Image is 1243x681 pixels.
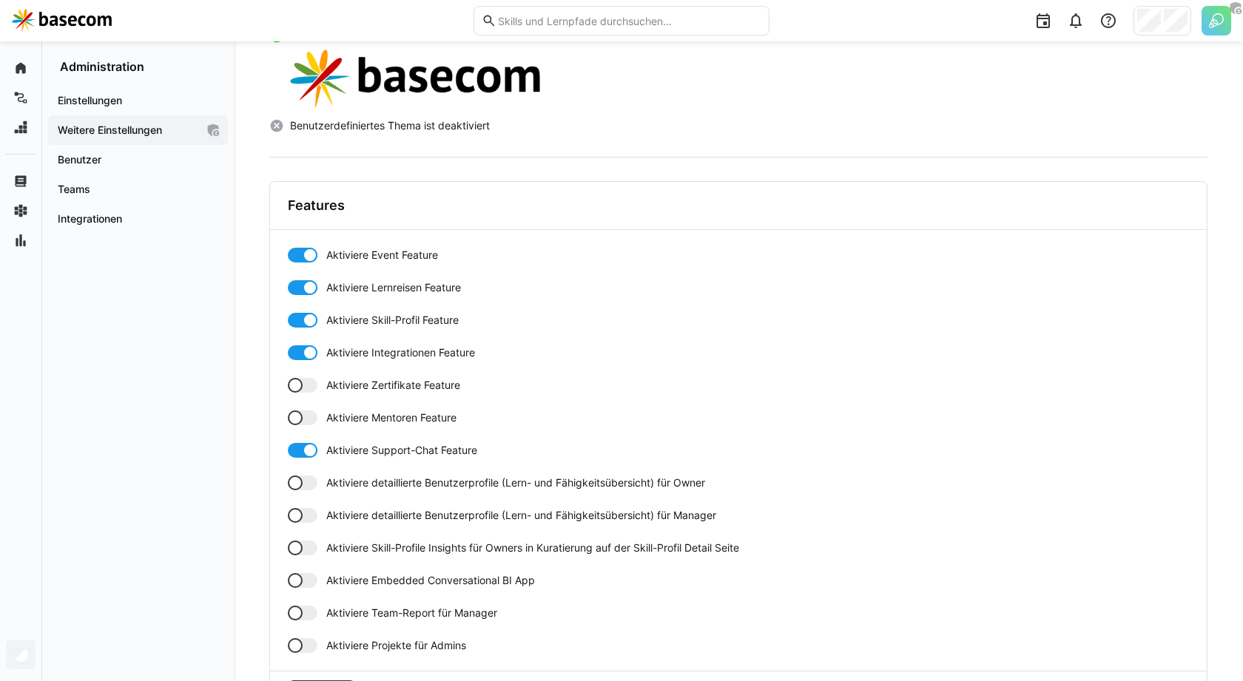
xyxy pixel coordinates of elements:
[326,475,705,490] span: Aktiviere detaillierte Benutzerprofile (Lern- und Fähigkeitsübersicht) für Owner
[326,606,497,620] span: Aktiviere Team-Report für Manager
[326,313,459,328] span: Aktiviere Skill-Profil Feature
[326,638,466,653] span: Aktiviere Projekte für Admins
[326,280,461,295] span: Aktiviere Lernreisen Feature
[496,14,761,27] input: Skills und Lernpfade durchsuchen…
[326,443,477,458] span: Aktiviere Support-Chat Feature
[290,118,490,133] span: Benutzerdefiniertes Thema ist deaktiviert
[326,573,535,588] span: Aktiviere Embedded Conversational BI App
[326,410,457,425] span: Aktiviere Mentoren Feature
[290,50,540,109] img: white-label-logo
[326,508,716,523] span: Aktiviere detaillierte Benutzerprofile (Lern- und Fähigkeitsübersicht) für Manager
[326,248,438,262] span: Aktiviere Event Feature
[326,378,460,393] span: Aktiviere Zertifikate Feature
[326,345,475,360] span: Aktiviere Integrationen Feature
[326,541,739,555] span: Aktiviere Skill-Profile Insights für Owners in Kuratierung auf der Skill-Profil Detail Seite
[288,197,345,214] h3: Features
